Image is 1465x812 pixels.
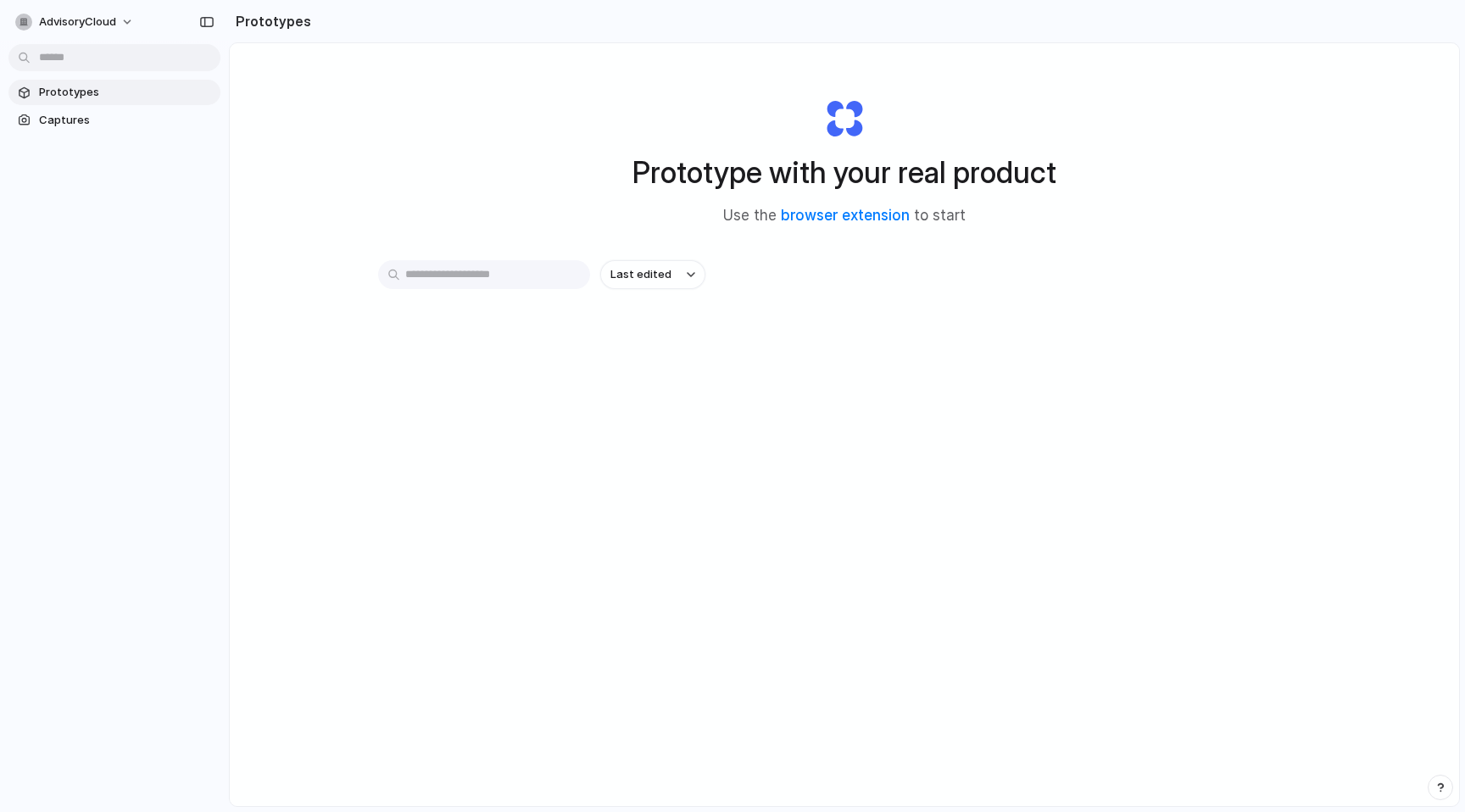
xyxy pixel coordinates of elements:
span: Use the to start [723,205,966,227]
span: Last edited [610,266,671,283]
a: Captures [8,108,220,133]
span: AdvisoryCloud [39,14,116,31]
a: Prototypes [8,80,220,105]
a: browser extension [781,207,910,224]
span: Prototypes [39,84,214,101]
button: AdvisoryCloud [8,8,142,36]
span: Captures [39,112,214,129]
button: Last edited [600,260,705,289]
h2: Prototypes [229,11,311,31]
h1: Prototype with your real product [632,150,1056,195]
